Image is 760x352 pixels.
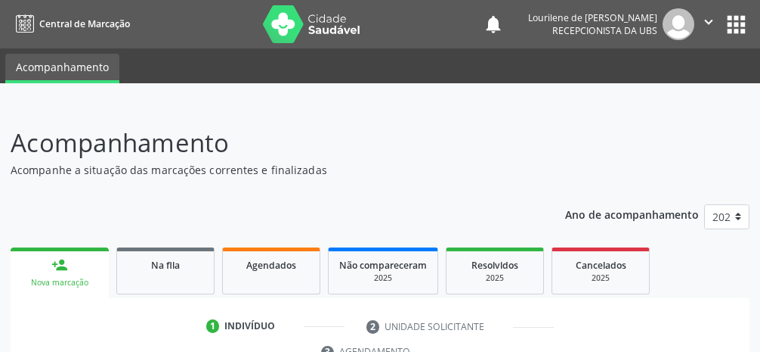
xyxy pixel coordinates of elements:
div: Nova marcação [21,277,98,288]
img: img [663,8,694,40]
span: Agendados [246,259,296,272]
button: notifications [483,14,504,35]
span: Cancelados [576,259,626,272]
div: 2025 [563,273,638,284]
span: Não compareceram [339,259,427,272]
span: Central de Marcação [39,17,130,30]
button: apps [723,11,749,38]
span: Recepcionista da UBS [552,24,657,37]
p: Acompanhe a situação das marcações correntes e finalizadas [11,162,528,178]
p: Acompanhamento [11,124,528,162]
p: Ano de acompanhamento [565,204,699,223]
i:  [700,14,717,30]
span: Na fila [151,259,180,272]
span: Resolvidos [471,259,518,272]
div: Lourilene de [PERSON_NAME] [528,11,657,24]
div: Indivíduo [224,319,275,333]
a: Acompanhamento [5,54,119,83]
a: Central de Marcação [11,11,130,36]
div: 1 [206,319,220,333]
div: person_add [51,257,68,273]
div: 2025 [339,273,427,284]
div: 2025 [457,273,533,284]
button:  [694,8,723,40]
